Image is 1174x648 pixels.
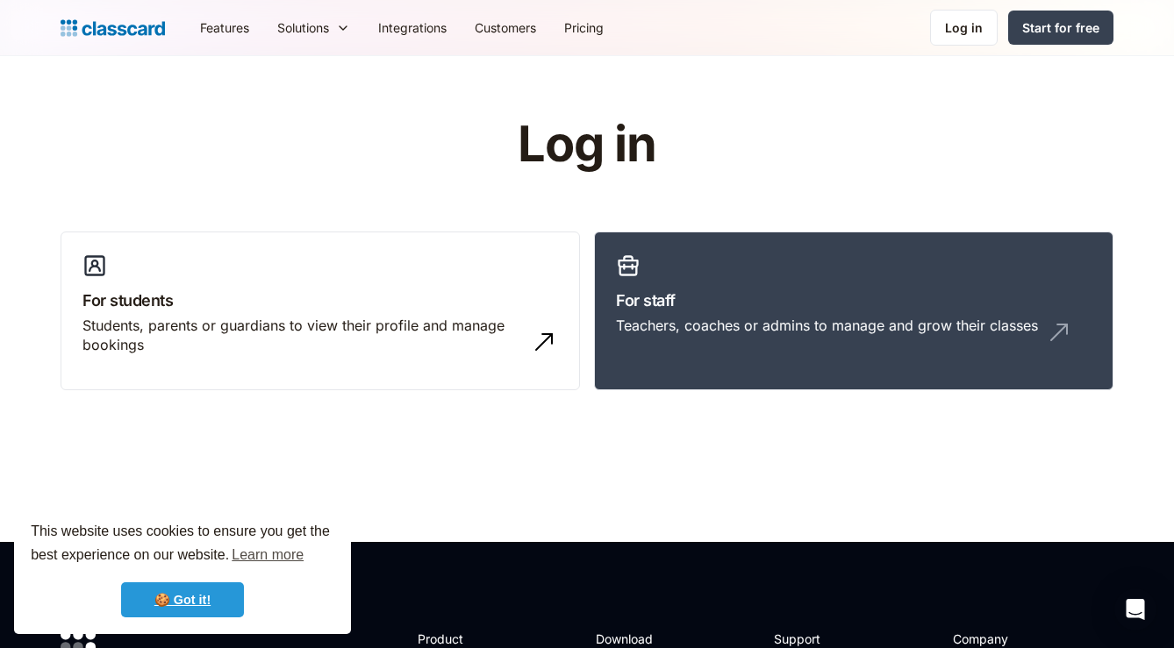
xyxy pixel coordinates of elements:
span: This website uses cookies to ensure you get the best experience on our website. [31,521,334,568]
h2: Download [596,630,668,648]
div: Teachers, coaches or admins to manage and grow their classes [616,316,1038,335]
div: Open Intercom Messenger [1114,588,1156,630]
a: home [61,16,165,40]
div: Log in [945,18,983,37]
a: Integrations [364,8,461,47]
div: cookieconsent [14,504,351,634]
div: Solutions [277,18,329,37]
h2: Product [418,630,512,648]
div: Students, parents or guardians to view their profile and manage bookings [82,316,523,355]
a: Customers [461,8,550,47]
a: Start for free [1008,11,1113,45]
a: learn more about cookies [229,542,306,568]
h2: Company [953,630,1070,648]
a: dismiss cookie message [121,582,244,617]
h1: Log in [309,117,866,172]
a: Log in [930,10,998,46]
a: For staffTeachers, coaches or admins to manage and grow their classes [594,231,1113,391]
div: Solutions [263,8,364,47]
h3: For students [82,288,558,312]
h3: For staff [616,288,1092,312]
a: Features [186,8,263,47]
h2: Support [774,630,845,648]
div: Start for free [1022,18,1099,37]
a: Pricing [550,8,618,47]
a: For studentsStudents, parents or guardians to view their profile and manage bookings [61,231,580,391]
